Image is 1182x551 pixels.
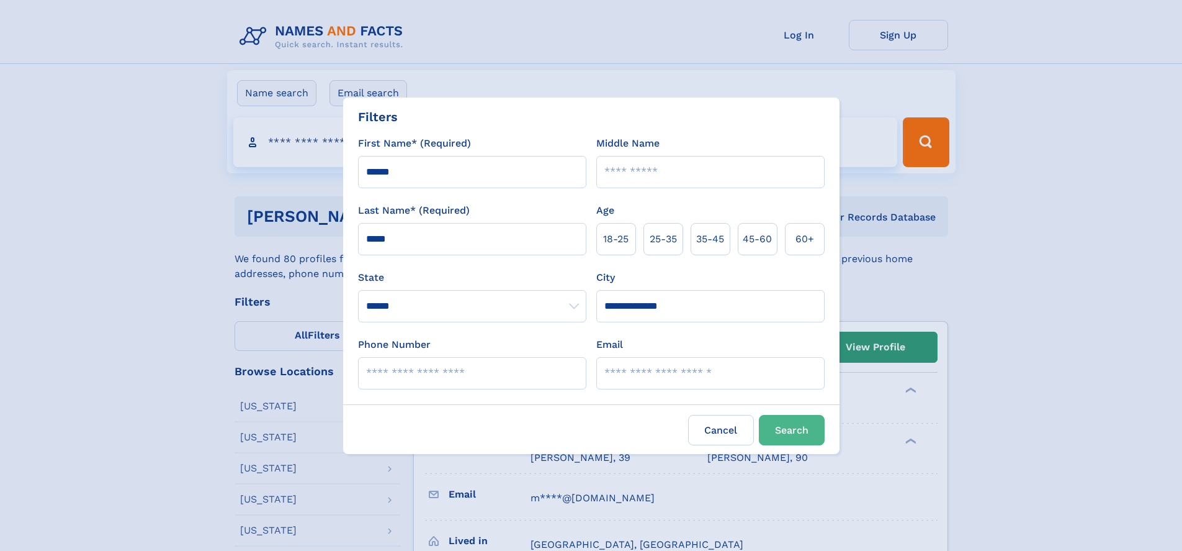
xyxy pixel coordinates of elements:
span: 35‑45 [696,232,724,247]
span: 25‑35 [650,232,677,247]
span: 18‑25 [603,232,629,247]
button: Search [759,415,825,445]
span: 60+ [795,232,814,247]
label: First Name* (Required) [358,136,471,151]
label: Phone Number [358,337,431,352]
label: Email [596,337,623,352]
div: Filters [358,107,398,126]
label: City [596,270,615,285]
label: Middle Name [596,136,660,151]
label: Age [596,203,614,218]
label: Cancel [688,415,754,445]
span: 45‑60 [743,232,772,247]
label: State [358,270,586,285]
label: Last Name* (Required) [358,203,470,218]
